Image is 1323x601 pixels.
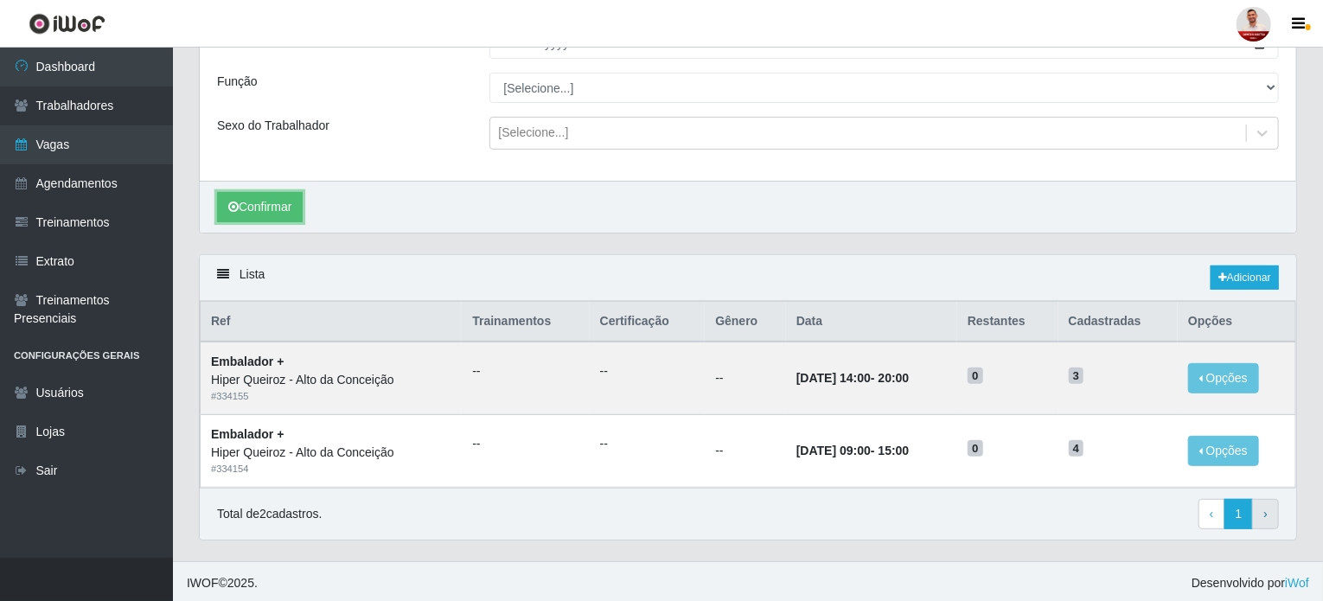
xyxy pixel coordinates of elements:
div: Lista [200,255,1296,301]
span: © 2025 . [187,574,258,592]
strong: Embalador + [211,427,284,441]
button: Opções [1188,363,1259,393]
span: 0 [968,368,983,385]
a: Next [1252,499,1279,530]
label: Sexo do Trabalhador [217,117,329,135]
td: -- [705,342,786,414]
td: -- [705,415,786,488]
button: Confirmar [217,192,303,222]
th: Cadastradas [1058,302,1179,342]
th: Certificação [590,302,706,342]
span: 3 [1069,368,1084,385]
strong: - [796,444,909,457]
div: Hiper Queiroz - Alto da Conceição [211,444,451,462]
time: [DATE] 09:00 [796,444,871,457]
span: 0 [968,440,983,457]
div: # 334155 [211,389,451,404]
th: Opções [1178,302,1295,342]
p: Total de 2 cadastros. [217,505,322,523]
img: CoreUI Logo [29,13,105,35]
ul: -- [600,435,695,453]
a: Adicionar [1211,265,1279,290]
th: Data [786,302,957,342]
a: Previous [1198,499,1225,530]
strong: Embalador + [211,355,284,368]
ul: -- [600,362,695,380]
div: Hiper Queiroz - Alto da Conceição [211,371,451,389]
div: # 334154 [211,462,451,476]
time: 15:00 [879,444,910,457]
time: [DATE] 14:00 [796,371,871,385]
label: Função [217,73,258,91]
span: › [1263,507,1268,521]
th: Trainamentos [462,302,589,342]
button: Opções [1188,436,1259,466]
th: Restantes [957,302,1058,342]
strong: - [796,371,909,385]
nav: pagination [1198,499,1279,530]
div: [Selecione...] [499,125,569,143]
span: 4 [1069,440,1084,457]
span: IWOF [187,576,219,590]
th: Ref [201,302,463,342]
ul: -- [472,362,578,380]
span: Desenvolvido por [1192,574,1309,592]
span: ‹ [1210,507,1214,521]
a: iWof [1285,576,1309,590]
a: 1 [1224,499,1254,530]
th: Gênero [705,302,786,342]
ul: -- [472,435,578,453]
time: 20:00 [879,371,910,385]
